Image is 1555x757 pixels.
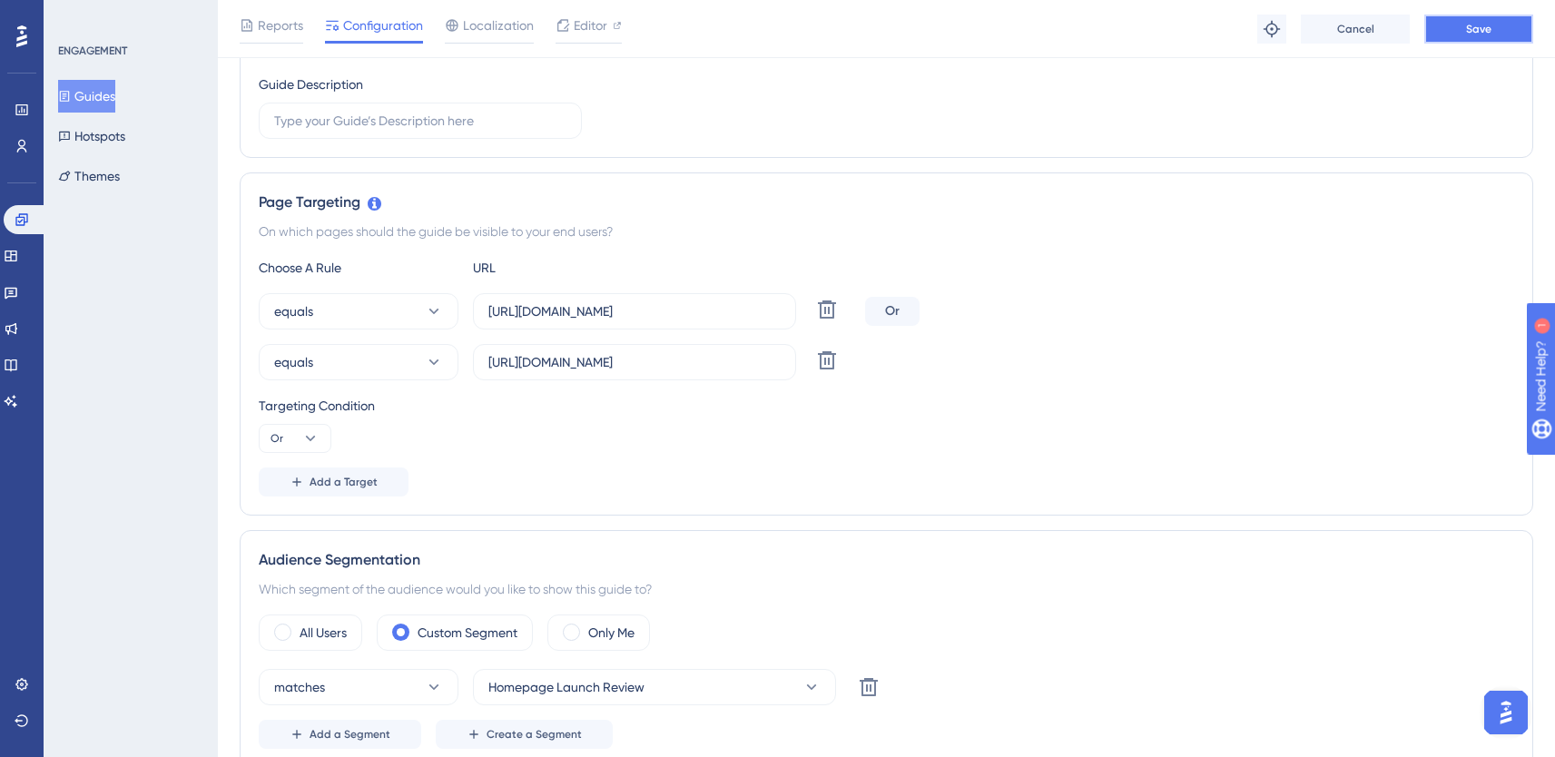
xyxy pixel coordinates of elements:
[310,727,390,742] span: Add a Segment
[300,622,347,644] label: All Users
[259,669,458,705] button: matches
[259,720,421,749] button: Add a Segment
[488,301,781,321] input: yourwebsite.com/path
[259,192,1514,213] div: Page Targeting
[488,352,781,372] input: yourwebsite.com/path
[259,344,458,380] button: equals
[274,676,325,698] span: matches
[58,120,125,152] button: Hotspots
[271,431,283,446] span: Or
[1301,15,1410,44] button: Cancel
[259,395,1514,417] div: Targeting Condition
[259,293,458,329] button: equals
[473,257,673,279] div: URL
[259,578,1514,600] div: Which segment of the audience would you like to show this guide to?
[574,15,607,36] span: Editor
[259,221,1514,242] div: On which pages should the guide be visible to your end users?
[436,720,613,749] button: Create a Segment
[259,467,408,496] button: Add a Target
[58,80,115,113] button: Guides
[487,727,582,742] span: Create a Segment
[1479,685,1533,740] iframe: UserGuiding AI Assistant Launcher
[463,15,534,36] span: Localization
[259,257,458,279] div: Choose A Rule
[274,300,313,322] span: equals
[58,44,127,58] div: ENGAGEMENT
[259,549,1514,571] div: Audience Segmentation
[43,5,113,26] span: Need Help?
[1337,22,1374,36] span: Cancel
[1424,15,1533,44] button: Save
[865,297,920,326] div: Or
[258,15,303,36] span: Reports
[310,475,378,489] span: Add a Target
[473,669,836,705] button: Homepage Launch Review
[418,622,517,644] label: Custom Segment
[274,111,566,131] input: Type your Guide’s Description here
[274,351,313,373] span: equals
[259,424,331,453] button: Or
[343,15,423,36] span: Configuration
[126,9,132,24] div: 1
[259,74,363,95] div: Guide Description
[588,622,635,644] label: Only Me
[1466,22,1491,36] span: Save
[58,160,120,192] button: Themes
[488,676,645,698] span: Homepage Launch Review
